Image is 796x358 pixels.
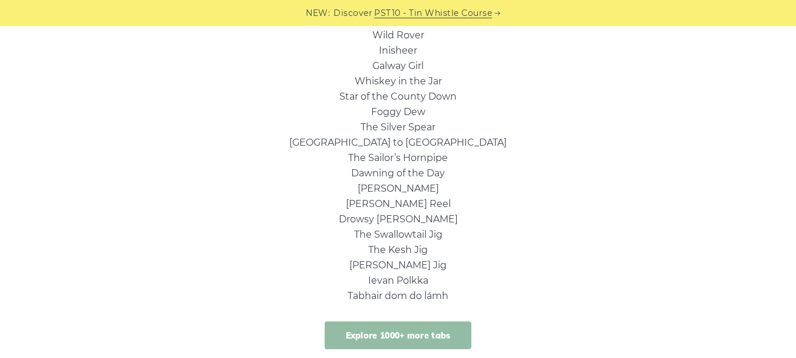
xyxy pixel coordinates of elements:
[351,167,445,179] a: Dawning of the Day
[325,321,472,349] a: Explore 1000+ more tabs
[348,290,448,301] a: Tabhair dom do lámh
[354,229,442,240] a: The Swallowtail Jig
[348,152,448,163] a: The Sailor’s Hornpipe
[346,198,451,209] a: [PERSON_NAME] Reel
[361,121,435,133] a: The Silver Spear
[358,183,439,194] a: [PERSON_NAME]
[371,106,425,117] a: Foggy Dew
[372,29,424,41] a: Wild Rover
[368,275,428,286] a: Ievan Polkka
[333,6,372,20] span: Discover
[289,137,507,148] a: [GEOGRAPHIC_DATA] to [GEOGRAPHIC_DATA]
[374,6,492,20] a: PST10 - Tin Whistle Course
[306,6,330,20] span: NEW:
[339,214,458,225] a: Drowsy [PERSON_NAME]
[349,260,447,271] a: [PERSON_NAME] Jig
[372,60,424,71] a: Galway Girl
[368,244,428,255] a: The Kesh Jig
[339,91,457,102] a: Star of the County Down
[379,45,417,56] a: Inisheer
[355,75,442,87] a: Whiskey in the Jar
